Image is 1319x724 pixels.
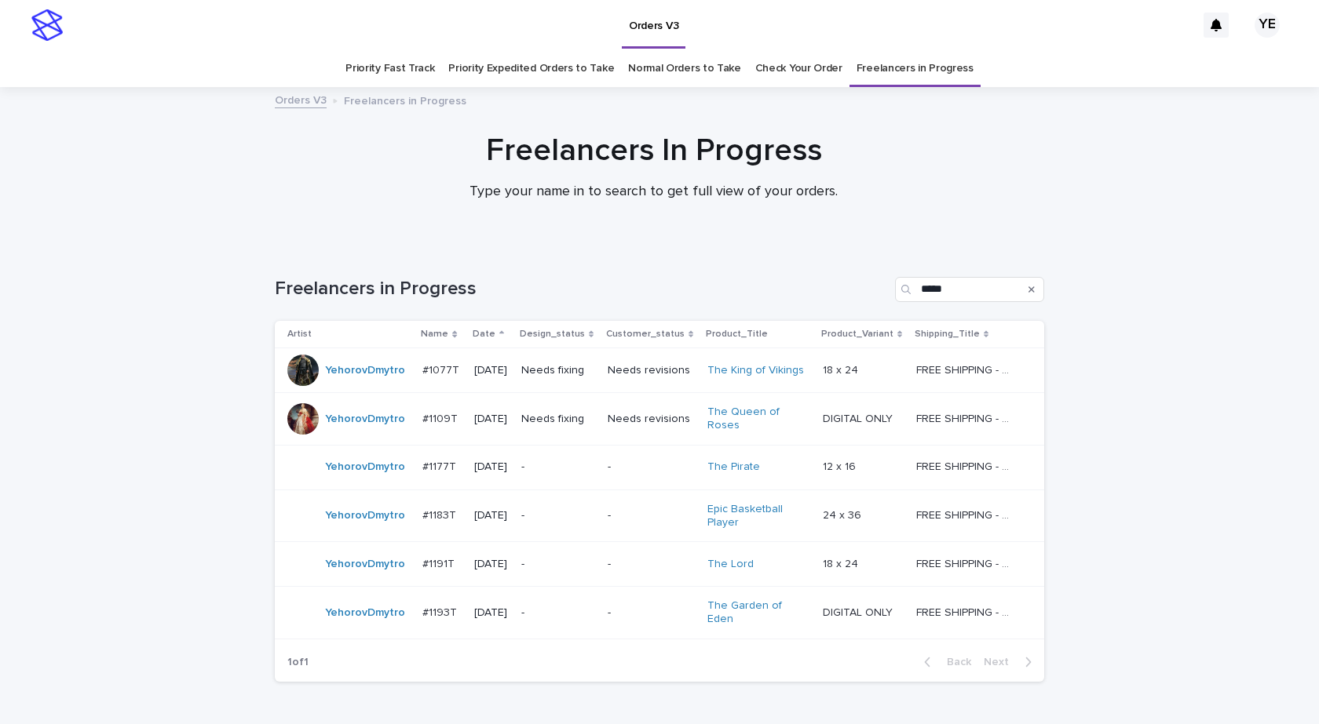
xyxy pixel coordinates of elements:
[608,460,696,474] p: -
[916,361,1018,377] p: FREE SHIPPING - preview in 1-2 business days, after your approval delivery will take 5-10 b.d.
[823,506,864,522] p: 24 x 36
[269,132,1039,169] h1: Freelancers In Progress
[473,326,495,343] p: Date
[916,409,1018,426] p: FREE SHIPPING - preview in 1-2 business days, after your approval delivery will take 5-10 b.d.
[977,655,1044,669] button: Next
[707,364,804,377] a: The King of Vikings
[422,457,459,474] p: #1177T
[275,445,1044,489] tr: YehorovDmytro #1177T#1177T [DATE]--The Pirate 12 x 1612 x 16 FREE SHIPPING - preview in 1-2 busin...
[521,606,595,620] p: -
[422,409,461,426] p: #1109T
[912,655,977,669] button: Back
[606,326,685,343] p: Customer_status
[608,606,696,620] p: -
[275,393,1044,446] tr: YehorovDmytro #1109T#1109T [DATE]Needs fixingNeeds revisionsThe Queen of Roses DIGITAL ONLYDIGITA...
[937,657,971,668] span: Back
[474,364,509,377] p: [DATE]
[707,503,806,529] a: Epic Basketball Player
[344,91,466,108] p: Freelancers in Progress
[287,326,312,343] p: Artist
[422,506,459,522] p: #1183T
[895,277,1044,302] input: Search
[325,460,405,474] a: YehorovDmytro
[1255,13,1280,38] div: YE
[628,50,741,87] a: Normal Orders to Take
[707,599,806,626] a: The Garden of Eden
[448,50,614,87] a: Priority Expedited Orders to Take
[706,326,768,343] p: Product_Title
[340,184,968,201] p: Type your name in to search to get full view of your orders.
[474,413,509,426] p: [DATE]
[422,361,462,377] p: #1077T
[474,558,509,571] p: [DATE]
[916,555,1018,571] p: FREE SHIPPING - preview in 1-2 business days, after your approval delivery will take 5-10 b.d.
[821,326,893,343] p: Product_Variant
[520,326,585,343] p: Design_status
[345,50,434,87] a: Priority Fast Track
[521,509,595,522] p: -
[608,558,696,571] p: -
[275,348,1044,393] tr: YehorovDmytro #1077T#1077T [DATE]Needs fixingNeeds revisionsThe King of Vikings 18 x 2418 x 24 FR...
[608,364,696,377] p: Needs revisions
[916,457,1018,474] p: FREE SHIPPING - preview in 1-2 business days, after your approval delivery will take 5-10 b.d.
[275,278,889,300] h1: Freelancers in Progress
[823,409,896,426] p: DIGITAL ONLY
[325,413,405,426] a: YehorovDmytro
[521,460,595,474] p: -
[521,364,595,377] p: Needs fixing
[823,555,861,571] p: 18 x 24
[474,606,509,620] p: [DATE]
[521,558,595,571] p: -
[707,406,806,432] a: The Queen of Roses
[984,657,1018,668] span: Next
[707,558,754,571] a: The Lord
[755,50,842,87] a: Check Your Order
[916,603,1018,620] p: FREE SHIPPING - preview in 1-2 business days, after your approval delivery will take 5-10 b.d.
[325,606,405,620] a: YehorovDmytro
[823,361,861,377] p: 18 x 24
[325,558,405,571] a: YehorovDmytro
[707,460,760,474] a: The Pirate
[275,90,327,108] a: Orders V3
[422,555,458,571] p: #1191T
[474,509,509,522] p: [DATE]
[916,506,1018,522] p: FREE SHIPPING - preview in 1-2 business days, after your approval delivery will take 5-10 b.d.
[275,643,321,682] p: 1 of 1
[421,326,448,343] p: Name
[31,9,63,41] img: stacker-logo-s-only.png
[857,50,974,87] a: Freelancers in Progress
[521,413,595,426] p: Needs fixing
[608,509,696,522] p: -
[275,587,1044,639] tr: YehorovDmytro #1193T#1193T [DATE]--The Garden of Eden DIGITAL ONLYDIGITAL ONLY FREE SHIPPING - pr...
[608,413,696,426] p: Needs revisions
[325,509,405,522] a: YehorovDmytro
[823,457,859,474] p: 12 x 16
[823,603,896,620] p: DIGITAL ONLY
[422,603,460,620] p: #1193T
[275,489,1044,542] tr: YehorovDmytro #1183T#1183T [DATE]--Epic Basketball Player 24 x 3624 x 36 FREE SHIPPING - preview ...
[915,326,980,343] p: Shipping_Title
[474,460,509,474] p: [DATE]
[325,364,405,377] a: YehorovDmytro
[275,542,1044,587] tr: YehorovDmytro #1191T#1191T [DATE]--The Lord 18 x 2418 x 24 FREE SHIPPING - preview in 1-2 busines...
